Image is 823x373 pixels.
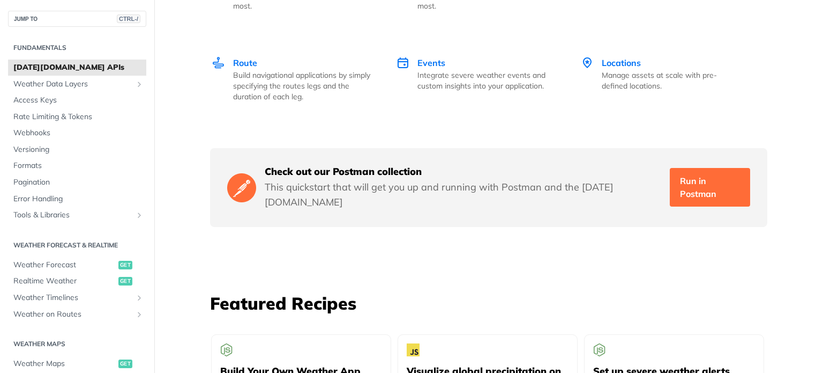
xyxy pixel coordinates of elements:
span: CTRL-/ [117,14,140,23]
a: Run in Postman [670,168,750,207]
span: Access Keys [13,95,144,106]
span: Locations [602,57,641,68]
span: Error Handling [13,194,144,204]
span: Weather Maps [13,359,116,369]
span: get [118,360,132,368]
img: Events [396,56,409,69]
h2: Weather Maps [8,339,146,349]
a: Pagination [8,174,146,191]
a: Events Events Integrate severe weather events and custom insights into your application. [385,34,569,125]
a: [DATE][DOMAIN_NAME] APIs [8,60,146,76]
img: Route [212,56,225,69]
button: Show subpages for Weather Timelines [135,294,144,302]
a: Weather Data LayersShow subpages for Weather Data Layers [8,76,146,92]
p: Integrate severe weather events and custom insights into your application. [417,70,557,91]
p: Manage assets at scale with pre-defined locations. [602,70,742,91]
button: Show subpages for Weather Data Layers [135,80,144,89]
span: get [118,277,132,286]
span: Weather Forecast [13,260,116,270]
h3: Featured Recipes [210,291,767,315]
span: Weather Timelines [13,292,132,303]
p: Build navigational applications by simply specifying the routes legs and the duration of each leg. [233,70,373,102]
a: Versioning [8,142,146,158]
span: Webhooks [13,128,144,138]
img: Locations [581,56,594,69]
span: Tools & Libraries [13,210,132,221]
span: Rate Limiting & Tokens [13,112,144,122]
a: Locations Locations Manage assets at scale with pre-defined locations. [569,34,753,125]
a: Error Handling [8,191,146,207]
span: Pagination [13,177,144,188]
h2: Fundamentals [8,43,146,53]
a: Weather Forecastget [8,257,146,273]
button: JUMP TOCTRL-/ [8,11,146,27]
span: Weather on Routes [13,309,132,320]
span: Realtime Weather [13,276,116,287]
a: Webhooks [8,125,146,141]
span: get [118,261,132,269]
span: Formats [13,160,144,171]
a: Rate Limiting & Tokens [8,109,146,125]
a: Weather on RoutesShow subpages for Weather on Routes [8,306,146,323]
a: Route Route Build navigational applications by simply specifying the routes legs and the duration... [211,34,385,125]
button: Show subpages for Weather on Routes [135,310,144,319]
img: Postman Logo [227,172,256,203]
h2: Weather Forecast & realtime [8,240,146,250]
span: Route [233,57,257,68]
button: Show subpages for Tools & Libraries [135,211,144,220]
a: Tools & LibrariesShow subpages for Tools & Libraries [8,207,146,223]
a: Realtime Weatherget [8,273,146,289]
a: Access Keys [8,92,146,108]
a: Weather TimelinesShow subpages for Weather Timelines [8,290,146,306]
span: Events [417,57,445,68]
a: Weather Mapsget [8,356,146,372]
span: [DATE][DOMAIN_NAME] APIs [13,62,144,73]
span: Versioning [13,144,144,155]
span: Weather Data Layers [13,79,132,90]
a: Formats [8,158,146,174]
h5: Check out our Postman collection [265,165,661,178]
p: This quickstart that will get you up and running with Postman and the [DATE][DOMAIN_NAME] [265,180,661,210]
